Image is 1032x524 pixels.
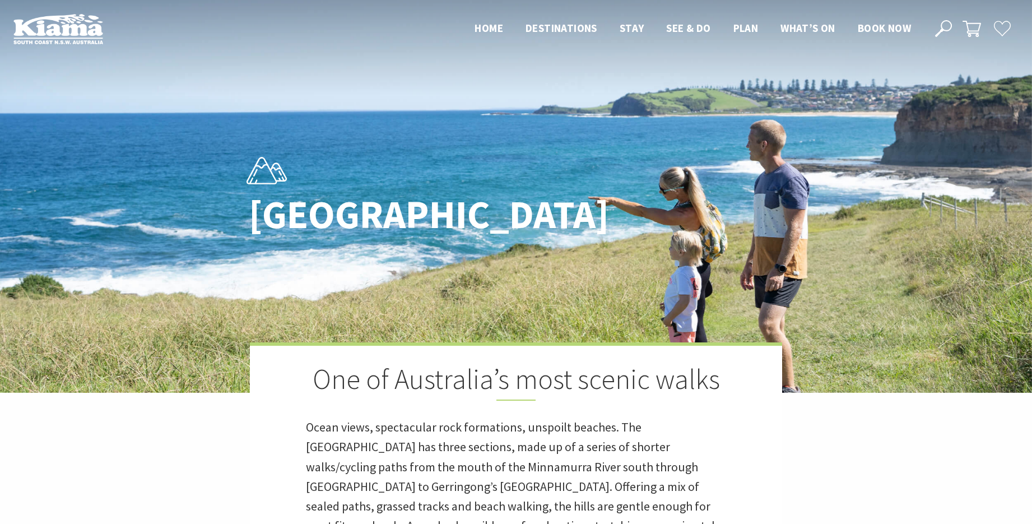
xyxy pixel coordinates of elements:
h2: One of Australia’s most scenic walks [306,363,726,401]
h1: [GEOGRAPHIC_DATA] [249,193,565,236]
span: Stay [620,21,644,35]
span: What’s On [780,21,835,35]
span: See & Do [666,21,710,35]
img: Kiama Logo [13,13,103,44]
span: Home [475,21,503,35]
span: Plan [733,21,759,35]
span: Destinations [526,21,597,35]
nav: Main Menu [463,20,922,38]
span: Book now [858,21,911,35]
